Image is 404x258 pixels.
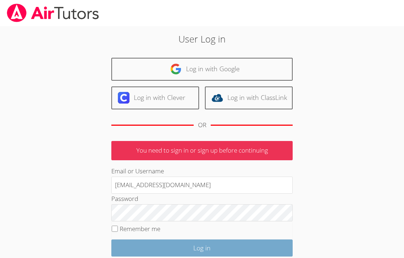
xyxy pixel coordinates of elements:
[120,225,160,233] label: Remember me
[170,63,182,75] img: google-logo-50288ca7cdecda66e5e0955fdab243c47b7ad437acaf1139b6f446037453330a.svg
[111,167,164,175] label: Email or Username
[111,141,293,160] p: You need to sign in or sign up before continuing
[111,86,199,109] a: Log in with Clever
[111,194,138,203] label: Password
[205,86,293,109] a: Log in with ClassLink
[111,239,293,257] input: Log in
[198,120,206,130] div: OR
[93,32,311,46] h2: User Log in
[118,92,129,104] img: clever-logo-6eab21bc6e7a338710f1a6ff85c0baf02591cd810cc4098c63d3a4b26e2feb20.svg
[111,58,293,81] a: Log in with Google
[6,4,100,22] img: airtutors_banner-c4298cdbf04f3fff15de1276eac7730deb9818008684d7c2e4769d2f7ddbe033.png
[211,92,223,104] img: classlink-logo-d6bb404cc1216ec64c9a2012d9dc4662098be43eaf13dc465df04b49fa7ab582.svg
